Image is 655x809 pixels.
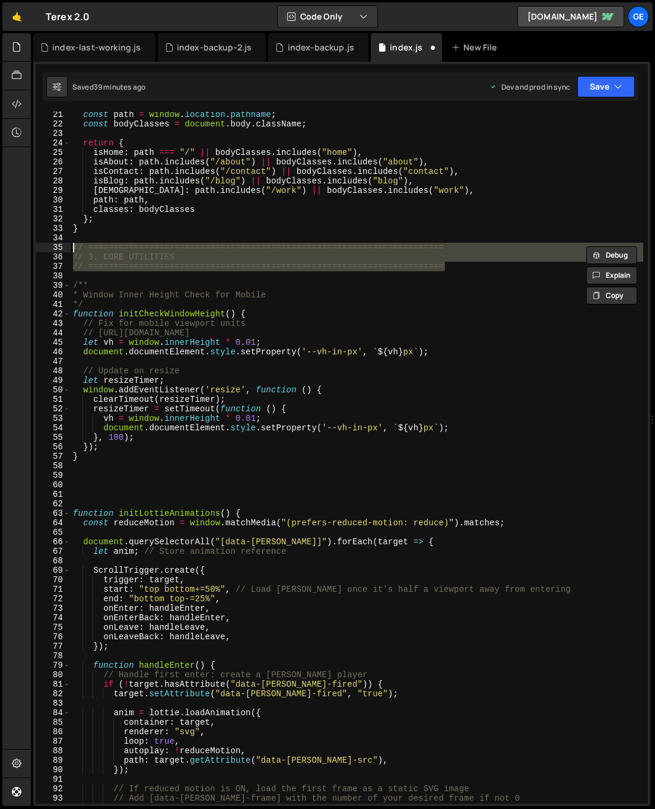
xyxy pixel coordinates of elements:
[36,338,71,347] div: 45
[288,42,354,53] div: index-backup.js
[36,224,71,233] div: 33
[36,680,71,689] div: 81
[36,423,71,433] div: 54
[36,376,71,385] div: 49
[36,243,71,252] div: 35
[628,6,649,27] a: Ge
[52,42,141,53] div: index-last-working.js
[36,148,71,157] div: 25
[36,490,71,499] div: 61
[36,756,71,765] div: 89
[586,246,637,264] button: Debug
[36,642,71,651] div: 77
[36,699,71,708] div: 83
[36,765,71,775] div: 90
[177,42,252,53] div: index-backup-2.js
[94,82,145,92] div: 39 minutes ago
[36,328,71,338] div: 44
[36,509,71,518] div: 63
[36,632,71,642] div: 76
[586,267,637,284] button: Explain
[36,737,71,746] div: 87
[36,499,71,509] div: 62
[36,528,71,537] div: 65
[36,119,71,129] div: 22
[36,718,71,727] div: 85
[36,300,71,309] div: 41
[36,281,71,290] div: 39
[517,6,624,27] a: [DOMAIN_NAME]
[36,433,71,442] div: 55
[36,357,71,366] div: 47
[36,110,71,119] div: 21
[36,395,71,404] div: 51
[36,186,71,195] div: 29
[72,82,145,92] div: Saved
[36,661,71,670] div: 79
[36,442,71,452] div: 56
[36,195,71,205] div: 30
[36,461,71,471] div: 58
[36,775,71,784] div: 91
[36,176,71,186] div: 28
[36,794,71,803] div: 93
[36,471,71,480] div: 59
[36,537,71,547] div: 66
[36,452,71,461] div: 57
[36,347,71,357] div: 46
[36,566,71,575] div: 69
[36,784,71,794] div: 92
[36,138,71,148] div: 24
[36,205,71,214] div: 31
[36,385,71,395] div: 50
[36,214,71,224] div: 32
[36,556,71,566] div: 68
[36,518,71,528] div: 64
[36,290,71,300] div: 40
[36,319,71,328] div: 43
[36,262,71,271] div: 37
[46,9,90,24] div: Terex 2.0
[2,2,31,31] a: 🤙
[577,76,635,97] button: Save
[36,613,71,623] div: 74
[278,6,377,27] button: Code Only
[36,594,71,604] div: 72
[36,623,71,632] div: 75
[36,708,71,718] div: 84
[489,82,570,92] div: Dev and prod in sync
[586,287,637,304] button: Copy
[36,233,71,243] div: 34
[36,271,71,281] div: 38
[36,309,71,319] div: 42
[36,157,71,167] div: 26
[36,414,71,423] div: 53
[36,746,71,756] div: 88
[36,604,71,613] div: 73
[36,252,71,262] div: 36
[36,689,71,699] div: 82
[36,366,71,376] div: 48
[36,585,71,594] div: 71
[36,575,71,585] div: 70
[36,727,71,737] div: 86
[36,167,71,176] div: 27
[36,129,71,138] div: 23
[451,42,501,53] div: New File
[390,42,422,53] div: index.js
[36,670,71,680] div: 80
[36,480,71,490] div: 60
[36,404,71,414] div: 52
[36,651,71,661] div: 78
[36,547,71,556] div: 67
